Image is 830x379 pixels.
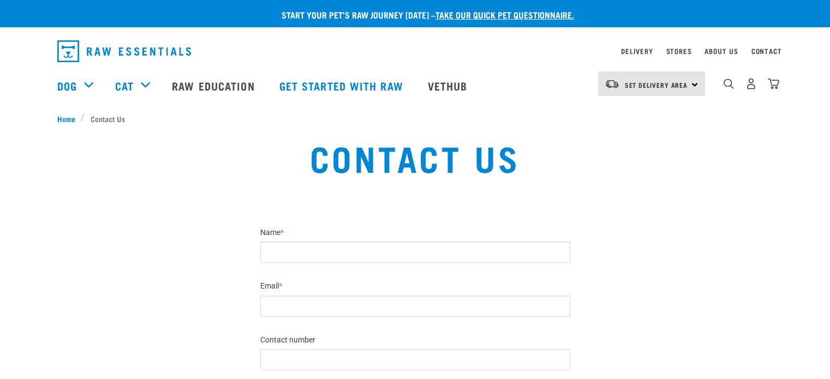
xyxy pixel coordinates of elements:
a: Contact [751,49,782,53]
a: Raw Education [161,64,268,107]
a: Home [57,113,81,124]
nav: dropdown navigation [49,36,782,67]
a: Get started with Raw [268,64,417,107]
a: About Us [704,49,738,53]
a: Delivery [621,49,653,53]
a: take our quick pet questionnaire. [435,12,574,17]
img: van-moving.png [605,79,619,89]
label: Contact number [260,335,570,345]
nav: breadcrumbs [57,113,773,124]
img: home-icon@2x.png [768,78,779,89]
span: Home [57,113,75,124]
a: Dog [57,77,77,94]
img: user.png [745,78,757,89]
h1: Contact Us [158,137,672,177]
a: Stores [666,49,692,53]
img: home-icon-1@2x.png [724,79,734,89]
label: Email [260,281,570,291]
img: Raw Essentials Logo [57,40,191,62]
a: Cat [115,77,134,94]
span: Set Delivery Area [625,83,688,87]
label: Name [260,228,570,238]
a: Vethub [417,64,481,107]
